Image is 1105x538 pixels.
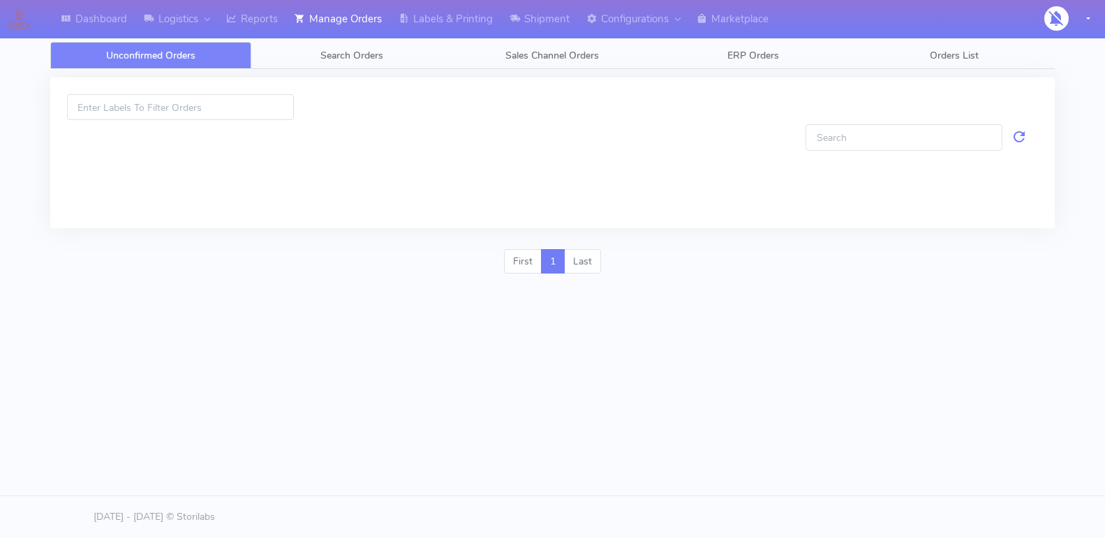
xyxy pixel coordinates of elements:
span: Sales Channel Orders [505,49,599,62]
input: Search [806,124,1002,150]
span: Unconfirmed Orders [106,49,195,62]
span: ERP Orders [727,49,779,62]
ul: Tabs [50,42,1055,69]
span: Orders List [930,49,979,62]
input: Enter Labels To Filter Orders [67,94,294,120]
span: Search Orders [320,49,383,62]
a: 1 [541,249,565,274]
